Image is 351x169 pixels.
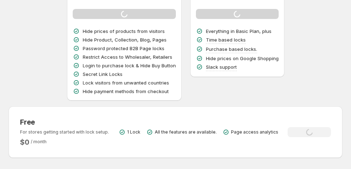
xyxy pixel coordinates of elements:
p: Hide prices of products from visitors [83,28,165,35]
p: Secret Link Locks [83,71,122,78]
p: Page access analytics [231,129,278,135]
h2: $ 0 [20,138,29,146]
p: Hide payment methods from checkout [83,88,169,95]
p: 1 Lock [127,129,140,135]
p: Slack support [206,63,237,71]
p: For stores getting started with lock setup. [20,129,109,135]
p: All the features are available. [155,129,217,135]
p: Password protected B2B Page locks [83,45,164,52]
p: Time based locks [206,36,246,43]
p: Restrict Access to Wholesaler, Retailers [83,53,172,61]
p: Purchase based locks. [206,45,257,53]
p: Login to purchase lock & Hide Buy Button [83,62,176,69]
p: Hide Product, Collection, Blog, Pages [83,36,167,43]
h3: Free [20,118,109,126]
p: Hide prices on Google Shopping [206,55,279,62]
span: / month [31,139,47,144]
p: Lock visitors from unwanted countries [83,79,169,86]
p: Everything in Basic Plan, plus [206,28,271,35]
